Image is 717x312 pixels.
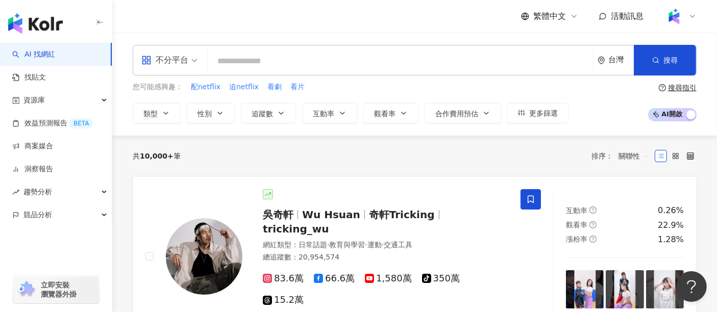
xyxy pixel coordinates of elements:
[658,205,684,216] div: 0.26%
[302,103,357,123] button: 互動率
[299,241,327,249] span: 日常話題
[566,270,604,308] img: post-image
[384,241,412,249] span: 交通工具
[313,110,334,118] span: 互動率
[229,82,259,92] span: 追netflix
[606,270,644,308] img: post-image
[425,103,501,123] button: 合作費用預估
[263,209,293,221] span: 吳奇軒
[634,45,696,75] button: 搜尋
[16,281,36,298] img: chrome extension
[435,110,478,118] span: 合作費用預估
[365,241,367,249] span: ·
[12,141,53,151] a: 商案媒合
[241,103,296,123] button: 追蹤數
[676,271,707,302] iframe: Help Scout Beacon - Open
[598,57,605,64] span: environment
[267,82,282,93] button: 看劇
[267,82,282,92] span: 看劇
[365,273,412,284] span: 1,580萬
[658,234,684,245] div: 1.28%
[13,276,99,303] a: chrome extension立即安裝 瀏覽器外掛
[12,49,55,60] a: searchAI 找網紅
[608,56,634,64] div: 台灣
[507,103,568,123] button: 更多篩選
[589,236,597,243] span: question-circle
[263,273,304,284] span: 83.6萬
[668,84,697,92] div: 搜尋指引
[589,206,597,214] span: question-circle
[191,82,220,92] span: 配netflix
[663,56,678,64] span: 搜尋
[290,82,305,92] span: 看片
[263,295,304,305] span: 15.2萬
[363,103,418,123] button: 觀看率
[133,152,181,160] div: 共 筆
[382,241,384,249] span: ·
[327,241,329,249] span: ·
[133,82,183,92] span: 您可能感興趣：
[143,110,158,118] span: 類型
[329,241,365,249] span: 教育與學習
[141,52,188,68] div: 不分平台
[263,240,508,250] div: 網紅類型 ：
[12,118,93,128] a: 效益預測報告BETA
[23,89,45,112] span: 資源庫
[252,110,273,118] span: 追蹤數
[566,206,587,215] span: 互動率
[263,223,329,235] span: tricking_wu
[369,209,435,221] span: 奇軒Tricking
[23,203,52,226] span: 競品分析
[141,55,152,65] span: appstore
[302,209,360,221] span: Wu Hsuan
[140,152,174,160] span: 10,000+
[619,148,649,164] span: 關聯性
[664,7,684,26] img: Kolr%20app%20icon%20%281%29.png
[566,221,587,229] span: 觀看率
[190,82,221,93] button: 配netflix
[659,84,666,91] span: question-circle
[263,252,508,263] div: 總追蹤數 ： 20,954,574
[314,273,355,284] span: 66.6萬
[589,221,597,228] span: question-circle
[566,235,587,243] span: 漲粉率
[187,103,235,123] button: 性別
[23,180,52,203] span: 趨勢分析
[8,13,63,34] img: logo
[290,82,305,93] button: 看片
[166,218,242,295] img: KOL Avatar
[533,11,566,22] span: 繁體中文
[611,11,644,21] span: 活動訊息
[12,72,46,83] a: 找貼文
[41,280,77,299] span: 立即安裝 瀏覽器外掛
[197,110,212,118] span: 性別
[133,103,181,123] button: 類型
[422,273,460,284] span: 350萬
[658,220,684,231] div: 22.9%
[12,189,19,196] span: rise
[367,241,382,249] span: 運動
[374,110,395,118] span: 觀看率
[646,270,684,308] img: post-image
[529,109,558,117] span: 更多篩選
[12,164,53,174] a: 洞察報告
[591,148,655,164] div: 排序：
[229,82,259,93] button: 追netflix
